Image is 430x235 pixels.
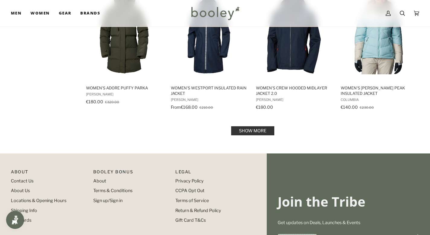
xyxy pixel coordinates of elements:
span: [PERSON_NAME] [86,92,162,96]
a: CCPA Opt Out [175,188,205,193]
a: Gift Card T&Cs [175,217,206,223]
span: Men [11,10,21,16]
a: Contact Us [11,178,33,184]
span: €168.00 [181,105,198,110]
span: €140.00 [341,105,358,110]
span: Columbia [341,98,417,102]
p: Booley Bonus [93,169,170,178]
span: Women's [PERSON_NAME] Peak Insulated Jacket [341,85,417,96]
span: [PERSON_NAME] [256,98,332,102]
a: Show more [231,126,274,135]
span: Gear [59,10,72,16]
a: Privacy Policy [175,178,204,184]
h3: Join the Tribe [278,193,419,210]
span: Women's Adore Puffy Parka [86,85,162,91]
iframe: Button to open loyalty program pop-up [6,211,24,229]
span: €210.00 [199,105,213,110]
span: €230.00 [360,105,374,110]
a: Sign up/Sign in [93,198,123,203]
p: Pipeline_Footer Main [11,169,87,178]
span: €180.00 [256,105,273,110]
a: Terms & Conditions [93,188,132,193]
span: €180.00 [86,99,103,104]
span: Women [30,10,49,16]
p: Get updates on Deals, Launches & Events [278,220,419,226]
a: Return & Refund Policy [175,208,221,213]
img: Booley [189,5,241,22]
a: About [93,178,106,184]
span: Women's Crew Hooded Midlayer Jacket 2.0 [256,85,332,96]
span: [PERSON_NAME] [171,98,247,102]
span: From [171,105,181,110]
a: Terms of Service [175,198,209,203]
span: Women's Westport Insulated Rain Jacket [171,85,247,96]
a: About Us [11,188,30,193]
span: Brands [80,10,100,16]
a: Shipping Info [11,208,37,213]
a: Locations & Opening Hours [11,198,66,203]
span: €320.00 [105,100,119,104]
div: Pagination [86,128,419,134]
p: Pipeline_Footer Sub [175,169,252,178]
